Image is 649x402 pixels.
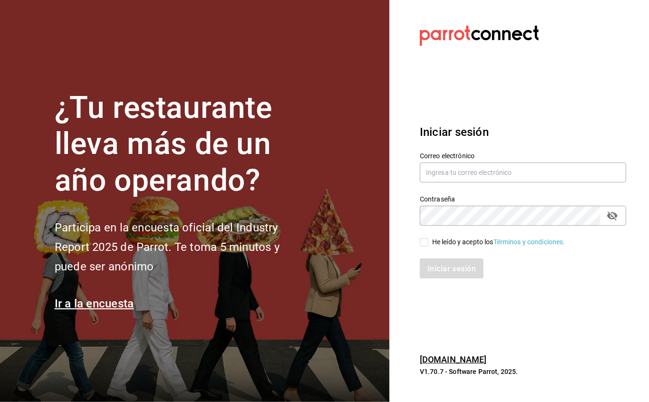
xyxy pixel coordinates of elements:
[420,152,475,160] font: Correo electrónico
[420,125,489,139] font: Iniciar sesión
[494,238,565,246] a: Términos y condiciones.
[420,195,455,203] font: Contraseña
[55,297,134,310] a: Ir a la encuesta
[420,368,518,375] font: V1.70.7 - Software Parrot, 2025.
[604,208,620,224] button: campo de contraseña
[420,354,487,364] a: [DOMAIN_NAME]
[55,221,280,273] font: Participa en la encuesta oficial del Industry Report 2025 de Parrot. Te toma 5 minutos y puede se...
[432,238,494,246] font: He leído y acepto los
[55,90,272,199] font: ¿Tu restaurante lleva más de un año operando?
[420,163,626,182] input: Ingresa tu correo electrónico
